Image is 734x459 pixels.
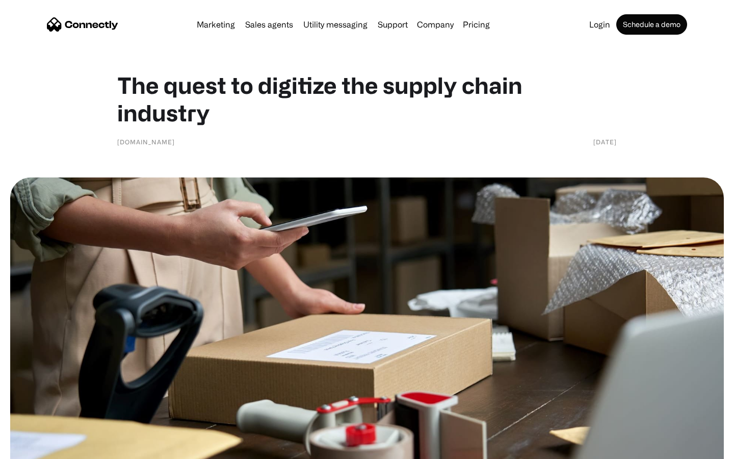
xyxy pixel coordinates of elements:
[299,20,372,29] a: Utility messaging
[459,20,494,29] a: Pricing
[593,137,617,147] div: [DATE]
[417,17,454,32] div: Company
[193,20,239,29] a: Marketing
[10,441,61,455] aside: Language selected: English
[20,441,61,455] ul: Language list
[374,20,412,29] a: Support
[241,20,297,29] a: Sales agents
[117,71,617,126] h1: The quest to digitize the supply chain industry
[585,20,614,29] a: Login
[616,14,687,35] a: Schedule a demo
[117,137,175,147] div: [DOMAIN_NAME]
